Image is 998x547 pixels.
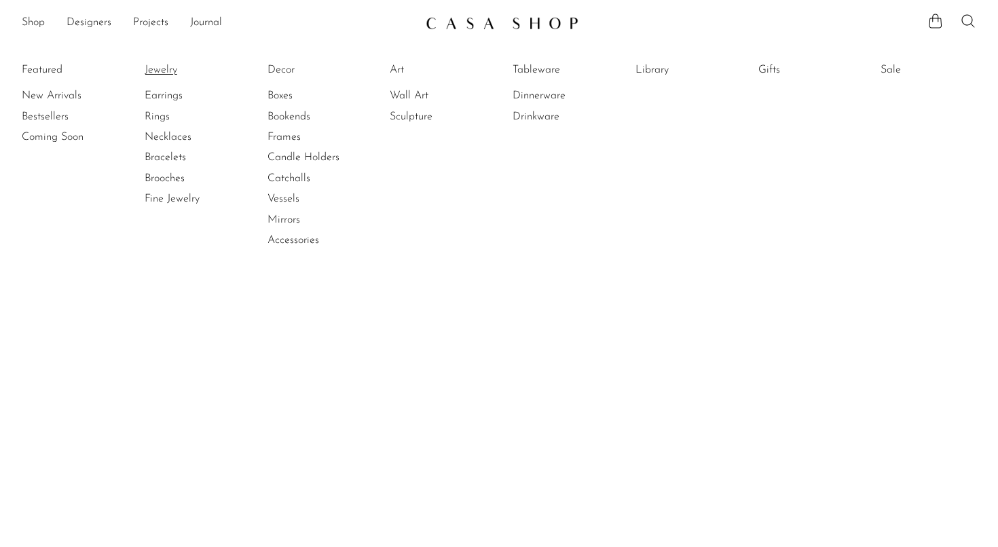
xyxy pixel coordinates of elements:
[267,62,369,77] a: Decor
[22,130,124,145] a: Coming Soon
[22,109,124,124] a: Bestsellers
[635,62,737,77] a: Library
[267,60,369,251] ul: Decor
[513,62,614,77] a: Tableware
[145,109,246,124] a: Rings
[758,60,860,86] ul: Gifts
[267,233,369,248] a: Accessories
[267,150,369,165] a: Candle Holders
[758,62,860,77] a: Gifts
[145,62,246,77] a: Jewelry
[145,171,246,186] a: Brooches
[145,150,246,165] a: Bracelets
[145,191,246,206] a: Fine Jewelry
[22,86,124,147] ul: Featured
[390,60,492,127] ul: Art
[267,130,369,145] a: Frames
[881,62,982,77] a: Sale
[390,88,492,103] a: Wall Art
[145,88,246,103] a: Earrings
[22,88,124,103] a: New Arrivals
[267,88,369,103] a: Boxes
[390,109,492,124] a: Sculpture
[267,171,369,186] a: Catchalls
[513,109,614,124] a: Drinkware
[22,14,45,32] a: Shop
[190,14,222,32] a: Journal
[267,109,369,124] a: Bookends
[635,60,737,86] ul: Library
[133,14,168,32] a: Projects
[67,14,111,32] a: Designers
[390,62,492,77] a: Art
[267,212,369,227] a: Mirrors
[22,12,415,35] ul: NEW HEADER MENU
[22,12,415,35] nav: Desktop navigation
[145,60,246,210] ul: Jewelry
[267,191,369,206] a: Vessels
[513,88,614,103] a: Dinnerware
[881,60,982,86] ul: Sale
[145,130,246,145] a: Necklaces
[513,60,614,127] ul: Tableware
